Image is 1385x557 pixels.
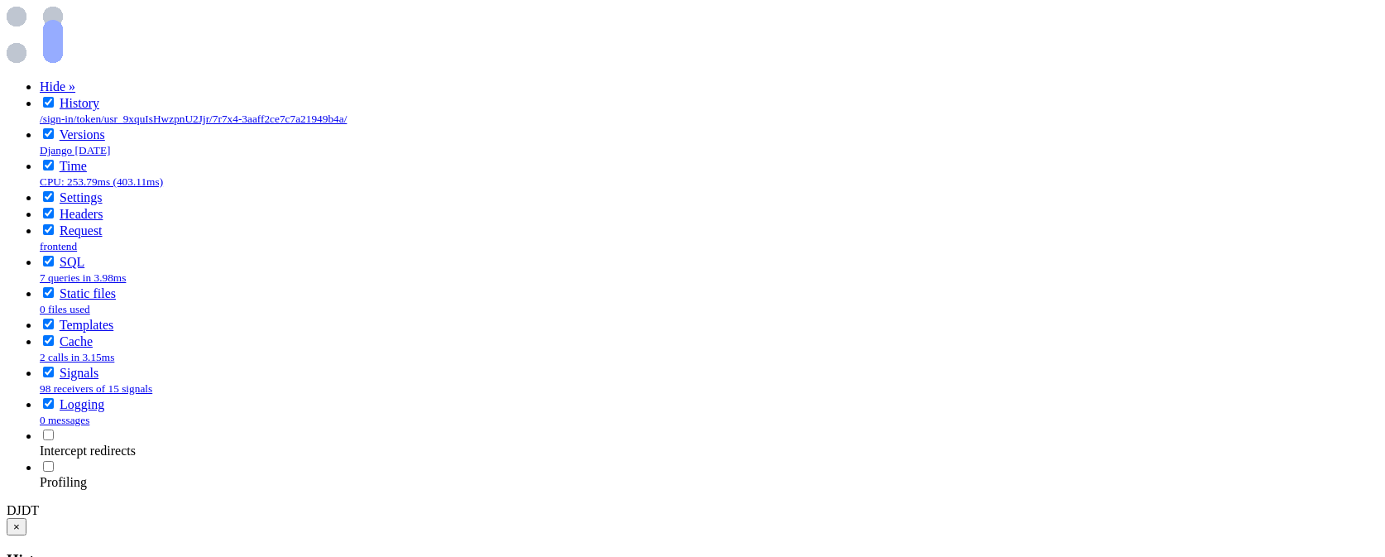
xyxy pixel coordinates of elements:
small: 0 messages [40,414,89,426]
a: History/sign-in/token/usr_9xquIsHwzpnU2Jjr/7r7x4-3aaff2ce7c7a21949b4a/ [40,96,347,125]
a: Cache2 calls in 3.15ms [40,334,114,363]
input: Enable for next and successive requests [43,430,54,440]
input: Disable for next and successive requests [43,319,54,329]
input: Disable for next and successive requests [43,398,54,409]
div: Show toolbar [7,503,1378,518]
a: Logging0 messages [40,397,104,426]
input: Disable for next and successive requests [43,367,54,377]
small: CPU: 253.79ms (403.11ms) [40,175,163,188]
input: Disable for next and successive requests [43,208,54,218]
a: SQL7 queries in 3.98ms [40,255,126,284]
input: Disable for next and successive requests [43,287,54,298]
small: Django [DATE] [40,144,111,156]
small: 0 files used [40,303,90,315]
div: Intercept redirects [40,444,1378,459]
a: Headers [60,207,103,221]
a: Requestfrontend [40,223,103,252]
small: frontend [40,240,77,252]
div: Profiling [40,475,1378,490]
small: 7 queries in 3.98ms [40,271,126,284]
input: Disable for next and successive requests [43,128,54,139]
a: Static files0 files used [40,286,116,315]
a: VersionsDjango [DATE] [40,127,111,156]
div: loading spinner [7,7,1378,66]
small: 98 receivers of 15 signals [40,382,152,395]
input: Disable for next and successive requests [43,256,54,266]
input: Disable for next and successive requests [43,224,54,235]
input: Enable for next and successive requests [43,461,54,472]
small: 2 calls in 3.15ms [40,351,114,363]
a: Signals98 receivers of 15 signals [40,366,152,395]
input: Disable for next and successive requests [43,335,54,346]
input: Disable for next and successive requests [43,97,54,108]
button: × [7,518,26,535]
span: J [17,503,22,517]
a: Templates [60,318,114,332]
small: /sign-in/token/usr_9xquIsHwzpnU2Jjr/7r7x4-3aaff2ce7c7a21949b4a/ [40,113,347,125]
a: Settings [60,190,103,204]
input: Disable for next and successive requests [43,191,54,202]
span: D [7,503,17,517]
a: TimeCPU: 253.79ms (403.11ms) [40,159,163,188]
a: Hide » [40,79,75,94]
input: Disable for next and successive requests [43,160,54,170]
img: Loading... [7,7,63,63]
